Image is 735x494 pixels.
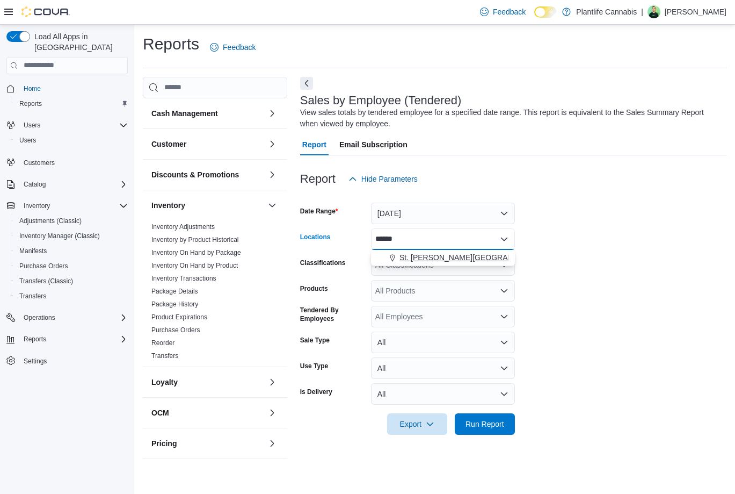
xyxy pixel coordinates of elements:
[15,134,40,147] a: Users
[465,419,504,429] span: Run Report
[151,249,241,256] a: Inventory On Hand by Package
[300,94,462,107] h3: Sales by Employee (Tendered)
[151,223,215,231] span: Inventory Adjustments
[19,82,128,95] span: Home
[15,290,50,303] a: Transfers
[2,332,132,347] button: Reports
[266,107,279,120] button: Cash Management
[2,154,132,170] button: Customers
[19,232,100,240] span: Inventory Manager (Classic)
[300,362,328,370] label: Use Type
[15,230,104,242] a: Inventory Manager (Classic)
[24,159,55,167] span: Customers
[19,292,46,300] span: Transfers
[151,288,198,295] a: Package Details
[151,235,239,244] span: Inventory by Product Historical
[151,352,178,360] a: Transfers
[2,118,132,133] button: Users
[302,134,326,155] span: Report
[151,200,185,211] h3: Inventory
[500,287,508,295] button: Open list of options
[2,81,132,96] button: Home
[151,326,200,334] span: Purchase Orders
[300,306,367,323] label: Tendered By Employees
[151,169,264,180] button: Discounts & Promotions
[11,274,132,289] button: Transfers (Classic)
[300,77,313,90] button: Next
[455,413,515,435] button: Run Report
[2,353,132,369] button: Settings
[143,33,199,55] h1: Reports
[151,326,200,334] a: Purchase Orders
[24,313,55,322] span: Operations
[151,300,198,308] a: Package History
[2,310,132,325] button: Operations
[15,260,72,273] a: Purchase Orders
[371,357,515,379] button: All
[19,119,45,132] button: Users
[151,313,207,321] span: Product Expirations
[19,354,128,368] span: Settings
[19,99,42,108] span: Reports
[24,202,50,210] span: Inventory
[15,260,128,273] span: Purchase Orders
[151,223,215,231] a: Inventory Adjustments
[19,136,36,145] span: Users
[11,244,132,259] button: Manifests
[24,84,41,93] span: Home
[2,177,132,192] button: Catalog
[399,252,551,263] span: St. [PERSON_NAME][GEOGRAPHIC_DATA]
[206,37,260,58] a: Feedback
[21,6,70,17] img: Cova
[151,469,184,479] h3: Products
[151,407,169,418] h3: OCM
[19,199,128,212] span: Inventory
[19,311,128,324] span: Operations
[300,259,346,267] label: Classifications
[266,199,279,212] button: Inventory
[19,333,50,346] button: Reports
[151,275,216,282] a: Inventory Transactions
[223,42,256,53] span: Feedback
[15,290,128,303] span: Transfers
[266,406,279,419] button: OCM
[300,336,330,345] label: Sale Type
[19,262,68,270] span: Purchase Orders
[371,203,515,224] button: [DATE]
[300,388,332,396] label: Is Delivery
[151,139,186,149] h3: Customer
[11,228,132,244] button: Inventory Manager (Classic)
[371,250,515,266] button: St. [PERSON_NAME][GEOGRAPHIC_DATA]
[151,274,216,283] span: Inventory Transactions
[151,469,264,479] button: Products
[371,250,515,266] div: Choose from the following options
[300,107,721,130] div: View sales totals by tendered employee for a specified date range. This report is equivalent to t...
[151,352,178,360] span: Transfers
[19,178,128,191] span: Catalog
[266,468,279,481] button: Products
[665,5,726,18] p: [PERSON_NAME]
[641,5,643,18] p: |
[11,133,132,148] button: Users
[344,168,422,190] button: Hide Parameters
[151,200,264,211] button: Inventory
[151,261,238,270] span: Inventory On Hand by Product
[266,138,279,151] button: Customer
[339,134,407,155] span: Email Subscription
[151,248,241,257] span: Inventory On Hand by Package
[15,230,128,242] span: Inventory Manager (Classic)
[576,5,637,18] p: Plantlife Cannabis
[151,262,238,269] a: Inventory On Hand by Product
[15,134,128,147] span: Users
[493,6,526,17] span: Feedback
[19,178,50,191] button: Catalog
[24,121,40,130] span: Users
[371,332,515,353] button: All
[394,413,441,435] span: Export
[19,217,82,225] span: Adjustments (Classic)
[151,438,264,449] button: Pricing
[371,383,515,405] button: All
[19,199,54,212] button: Inventory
